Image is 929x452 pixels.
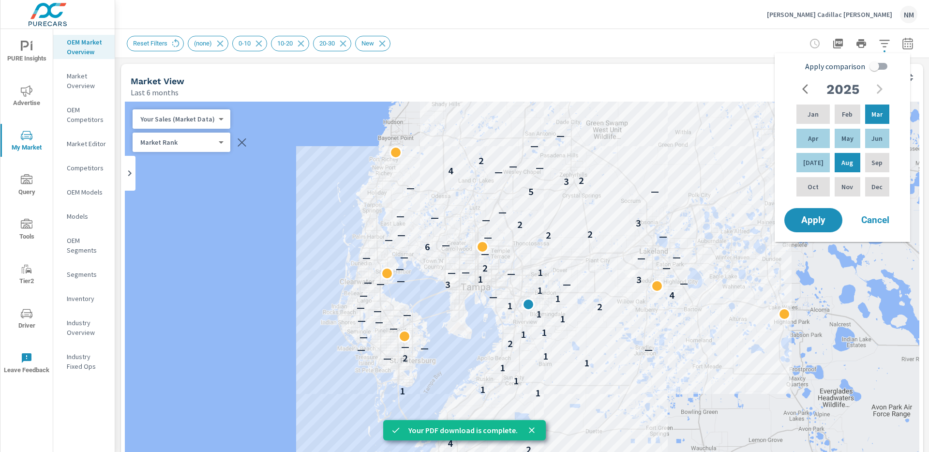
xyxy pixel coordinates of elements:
div: Market Editor [53,136,115,151]
p: — [403,309,411,320]
p: Dec [871,182,883,192]
span: New [356,40,380,47]
button: "Export Report to PDF" [828,34,848,53]
div: OEM Segments [53,233,115,257]
p: — [357,301,365,313]
p: 1 [507,300,512,312]
p: — [536,162,544,173]
div: 0-10 [232,36,267,51]
p: — [390,322,398,334]
div: Market Overview [53,69,115,93]
p: 1 [400,385,405,397]
p: Market Rank [140,138,215,147]
p: [PERSON_NAME] Cadillac [PERSON_NAME] [767,10,892,19]
p: Mar [871,109,883,119]
div: Industry Overview [53,316,115,340]
p: Industry Overview [67,318,107,337]
p: Feb [842,109,853,119]
div: OEM Models [53,185,115,199]
div: New [355,36,390,51]
span: Cancel [856,216,895,225]
button: Apply [784,208,842,232]
div: Your Sales (Market Data) [133,138,223,147]
div: Reset Filters [127,36,184,51]
p: 4 [669,289,674,301]
div: OEM Market Overview [53,35,115,59]
span: 10-20 [271,40,299,47]
p: 3 [564,176,569,187]
span: Leave Feedback [3,352,50,376]
span: Tier2 [3,263,50,287]
div: Inventory [53,291,115,306]
p: — [420,342,429,354]
p: — [396,263,404,274]
p: Jan [808,109,819,119]
p: 1 [584,357,589,369]
p: Competitors [67,163,107,173]
p: — [494,166,503,178]
p: 2 [517,219,523,230]
p: — [360,331,368,343]
p: — [358,315,366,326]
div: Segments [53,267,115,282]
p: OEM Models [67,187,107,197]
p: 1 [480,384,485,395]
div: OEM Competitors [53,103,115,127]
p: 1 [538,267,543,278]
p: 1 [555,293,560,304]
p: OEM Segments [67,236,107,255]
p: Market Overview [67,71,107,90]
span: 0-10 [233,40,256,47]
p: — [680,277,688,289]
p: — [637,252,645,264]
p: Market Editor [67,139,107,149]
p: 1 [537,285,542,296]
p: 3 [445,279,450,290]
p: — [431,211,439,223]
p: — [507,268,515,279]
p: Last 6 months [131,87,179,98]
p: Nov [841,182,853,192]
p: Segments [67,270,107,279]
p: Apr [808,134,818,143]
p: — [397,229,405,241]
p: Industry Fixed Ops [67,352,107,371]
p: — [448,267,456,278]
p: OEM Market Overview [67,37,107,57]
div: Your Sales (Market Data) [133,115,223,124]
span: Advertise [3,85,50,109]
span: Tools [3,219,50,242]
p: [DATE] [803,158,824,167]
h5: Market View [131,76,184,86]
div: 20-30 [313,36,351,51]
p: — [360,289,368,301]
p: — [484,231,492,243]
p: 4 [448,165,453,177]
p: — [482,214,490,226]
p: May [841,134,854,143]
p: 1 [521,329,526,340]
p: — [662,262,671,273]
p: 2 [579,175,584,186]
p: — [563,278,571,290]
span: Apply [794,216,833,225]
p: — [659,230,667,242]
p: — [400,251,408,263]
div: Models [53,209,115,224]
p: — [364,276,372,288]
p: 1 [500,362,505,374]
p: — [406,182,415,194]
p: Inventory [67,294,107,303]
p: 1 [536,308,541,320]
div: (none) [188,36,228,51]
p: — [357,344,365,355]
div: 10-20 [271,36,309,51]
p: — [374,305,382,316]
p: 2 [546,229,551,241]
p: Models [67,211,107,221]
button: close [525,424,538,437]
p: 2 [587,228,593,240]
p: 2 [597,301,602,313]
p: — [509,160,517,172]
p: — [462,266,470,278]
